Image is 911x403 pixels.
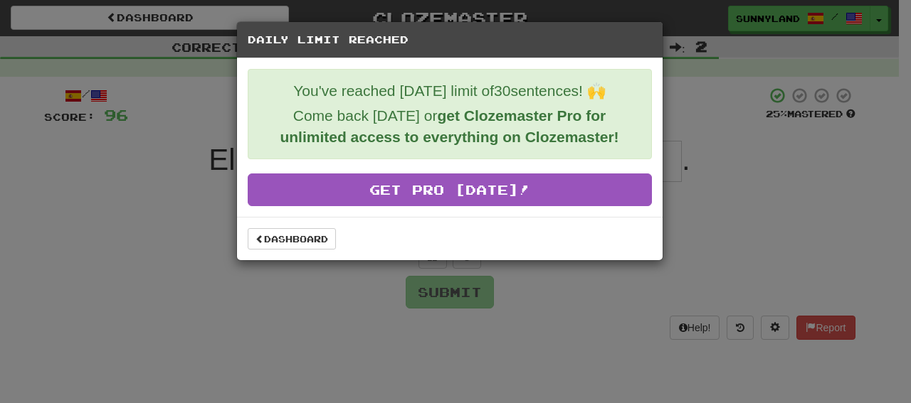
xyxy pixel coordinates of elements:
p: You've reached [DATE] limit of 30 sentences! 🙌 [259,80,641,102]
strong: get Clozemaster Pro for unlimited access to everything on Clozemaster! [280,107,618,145]
p: Come back [DATE] or [259,105,641,148]
a: Dashboard [248,228,336,249]
a: Get Pro [DATE]! [248,173,652,206]
h5: Daily Limit Reached [248,33,652,47]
